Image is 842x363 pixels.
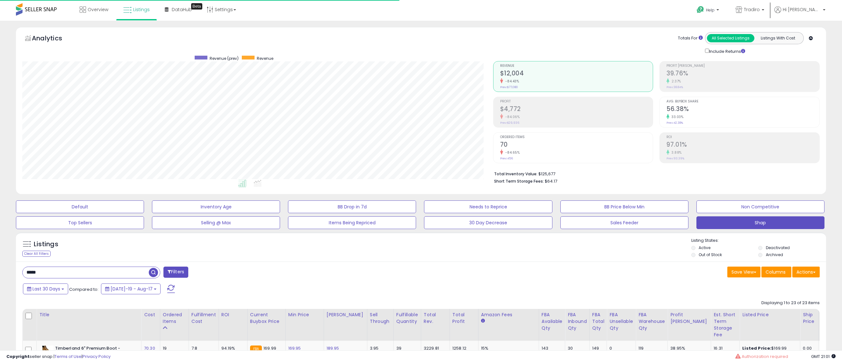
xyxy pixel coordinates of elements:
div: Fulfillable Quantity [396,311,418,325]
h5: Listings [34,240,58,249]
small: -84.43% [503,79,519,84]
div: Displaying 1 to 23 of 23 items [761,300,820,306]
div: seller snap | | [6,354,111,360]
div: Sell Through [370,311,391,325]
div: Fulfillment Cost [191,311,216,325]
h5: Analytics [32,34,75,44]
span: Avg. Buybox Share [666,100,819,103]
button: [DATE]-19 - Aug-17 [101,283,161,294]
button: Items Being Repriced [288,216,416,229]
small: Prev: 93.39% [666,157,684,160]
button: Listings With Cost [754,34,802,42]
div: FBA inbound Qty [568,311,587,332]
i: Get Help [696,6,704,14]
h2: 70 [500,141,653,150]
strong: Copyright [6,353,30,360]
div: FBA Warehouse Qty [638,311,665,332]
button: Columns [761,267,791,277]
small: 33.03% [669,115,683,119]
label: Archived [766,252,783,257]
button: BB Drop in 7d [288,200,416,213]
span: Hi [PERSON_NAME] [783,6,821,13]
span: ROI [666,136,819,139]
div: [PERSON_NAME] [327,311,364,318]
div: ROI [221,311,245,318]
span: Help [706,7,715,13]
label: Deactivated [766,245,790,250]
button: Shap [696,216,824,229]
a: Hi [PERSON_NAME] [774,6,825,21]
h2: 56.38% [666,105,819,114]
span: Profit [500,100,653,103]
div: Min Price [288,311,321,318]
button: 30 Day Decrease [424,216,552,229]
div: Current Buybox Price [250,311,283,325]
button: Actions [792,267,820,277]
div: Include Returns [700,47,753,55]
div: Clear All Filters [22,251,51,257]
a: Privacy Policy [83,353,111,360]
a: Terms of Use [54,353,82,360]
span: $64.17 [545,178,557,184]
span: Revenue [500,64,653,68]
div: Title [39,311,139,318]
span: Profit [PERSON_NAME] [666,64,819,68]
button: Filters [163,267,188,278]
span: Columns [766,269,786,275]
button: Default [16,200,144,213]
h2: $12,004 [500,70,653,78]
p: Listing States: [691,238,826,244]
span: Overview [88,6,108,13]
h2: 97.01% [666,141,819,150]
button: Save View [727,267,760,277]
div: Totals For [678,35,703,41]
span: Listings [133,6,150,13]
small: Prev: 38.84% [666,85,683,89]
small: 3.88% [669,150,682,155]
b: Short Term Storage Fees: [494,178,544,184]
div: Ordered Items [163,311,186,325]
div: Profit [PERSON_NAME] [670,311,708,325]
button: All Selected Listings [707,34,754,42]
div: Est. Short Term Storage Fee [714,311,737,338]
span: [DATE]-19 - Aug-17 [111,286,153,292]
span: Revenue [257,56,273,61]
span: Compared to: [69,286,98,292]
h2: 39.76% [666,70,819,78]
span: Last 30 Days [32,286,60,292]
small: Prev: 42.38% [666,121,683,125]
span: DataHub [172,6,192,13]
small: -84.06% [503,115,520,119]
div: FBA Unsellable Qty [609,311,633,332]
h2: $4,772 [500,105,653,114]
button: Non Competitive [696,200,824,213]
div: FBA Total Qty [592,311,604,332]
span: Ordered Items [500,136,653,139]
span: Authorization required [742,353,788,360]
small: Amazon Fees. [481,318,485,324]
small: Prev: $77,080 [500,85,518,89]
div: Amazon Fees [481,311,536,318]
small: 2.37% [669,79,681,84]
small: -84.65% [503,150,520,155]
button: Last 30 Days [23,283,68,294]
button: Needs to Reprice [424,200,552,213]
small: Prev: 456 [500,157,513,160]
a: Help [692,1,725,21]
button: Top Sellers [16,216,144,229]
button: Inventory Age [152,200,280,213]
span: Tradiro [744,6,760,13]
div: Ship Price [803,311,816,325]
div: Cost [144,311,157,318]
li: $125,677 [494,170,815,177]
div: FBA Available Qty [542,311,562,332]
div: Listed Price [742,311,797,318]
span: Revenue (prev) [210,56,239,61]
div: Total Rev. [424,311,447,325]
button: BB Price Below Min [560,200,688,213]
div: Tooltip anchor [191,3,202,10]
button: Sales Feeder [560,216,688,229]
small: Prev: $29,936 [500,121,519,125]
b: Total Inventory Value: [494,171,537,177]
label: Out of Stock [699,252,722,257]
